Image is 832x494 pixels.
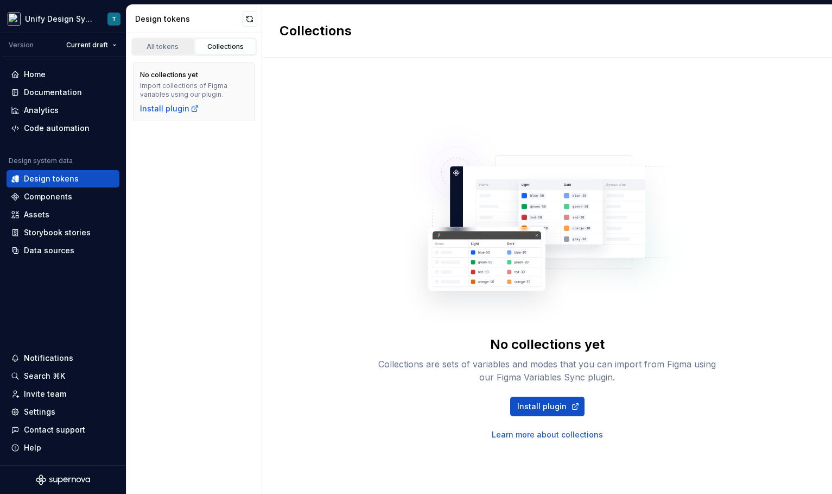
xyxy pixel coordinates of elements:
[61,37,122,53] button: Current draft
[7,66,119,83] a: Home
[7,188,119,205] a: Components
[7,84,119,101] a: Documentation
[8,12,21,26] img: 9fdcaa03-8f0a-443d-a87d-0c72d3ba2d5b.png
[7,206,119,223] a: Assets
[140,103,199,114] a: Install plugin
[135,14,242,24] div: Design tokens
[517,401,567,412] span: Install plugin
[66,41,108,49] span: Current draft
[36,474,90,485] svg: Supernova Logo
[2,7,124,30] button: Unify Design SystemT
[140,82,248,99] div: Import collections of Figma variables using our plugin.
[24,389,66,399] div: Invite team
[24,227,91,238] div: Storybook stories
[7,242,119,259] a: Data sources
[7,102,119,119] a: Analytics
[7,439,119,457] button: Help
[25,14,94,24] div: Unify Design System
[7,367,119,385] button: Search ⌘K
[24,407,55,417] div: Settings
[510,397,585,416] a: Install plugin
[24,209,49,220] div: Assets
[140,71,198,79] div: No collections yet
[24,173,79,184] div: Design tokens
[492,429,603,440] a: Learn more about collections
[199,42,253,51] div: Collections
[7,403,119,421] a: Settings
[24,191,72,202] div: Components
[24,442,41,453] div: Help
[7,385,119,403] a: Invite team
[24,123,90,134] div: Code automation
[7,170,119,187] a: Design tokens
[24,87,82,98] div: Documentation
[136,42,190,51] div: All tokens
[112,15,116,23] div: T
[24,69,46,80] div: Home
[9,157,73,165] div: Design system data
[7,421,119,439] button: Contact support
[24,105,59,116] div: Analytics
[490,336,605,353] div: No collections yet
[373,358,721,384] div: Collections are sets of variables and modes that you can import from Figma using our Figma Variab...
[9,41,34,49] div: Version
[7,349,119,367] button: Notifications
[280,22,352,40] h2: Collections
[24,424,85,435] div: Contact support
[24,245,74,256] div: Data sources
[7,224,119,241] a: Storybook stories
[24,371,65,382] div: Search ⌘K
[7,120,119,137] a: Code automation
[24,353,73,364] div: Notifications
